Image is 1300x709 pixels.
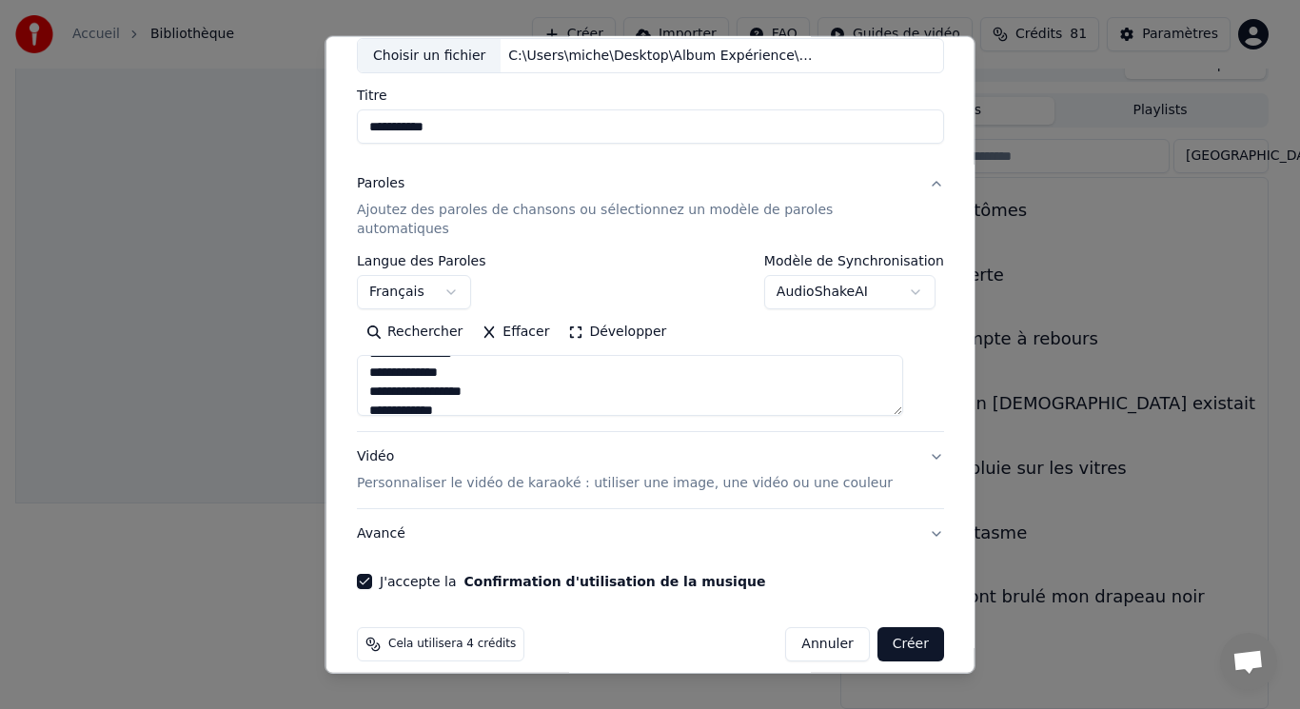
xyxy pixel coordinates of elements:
p: Personnaliser le vidéo de karaoké : utiliser une image, une vidéo ou une couleur [357,474,893,493]
div: ParolesAjoutez des paroles de chansons ou sélectionnez un modèle de paroles automatiques [357,254,944,431]
label: Langue des Paroles [357,254,486,267]
p: Ajoutez des paroles de chansons ou sélectionnez un modèle de paroles automatiques [357,201,914,239]
span: Cela utilisera 4 crédits [388,637,516,652]
div: Vidéo [357,447,893,493]
button: Développer [559,317,676,347]
button: Annuler [785,627,869,661]
button: ParolesAjoutez des paroles de chansons ou sélectionnez un modèle de paroles automatiques [357,159,944,254]
label: J'accepte la [380,575,765,588]
label: Titre [357,89,944,102]
div: Paroles [357,174,404,193]
button: Avancé [357,509,944,559]
div: C:\Users\miche\Desktop\Album Expérience\Femme totem.mp3 [501,46,824,65]
button: VidéoPersonnaliser le vidéo de karaoké : utiliser une image, une vidéo ou une couleur [357,432,944,508]
button: Rechercher [357,317,472,347]
button: J'accepte la [463,575,765,588]
button: Créer [877,627,943,661]
button: Effacer [472,317,559,347]
div: Choisir un fichier [358,38,501,72]
label: Modèle de Synchronisation [763,254,943,267]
